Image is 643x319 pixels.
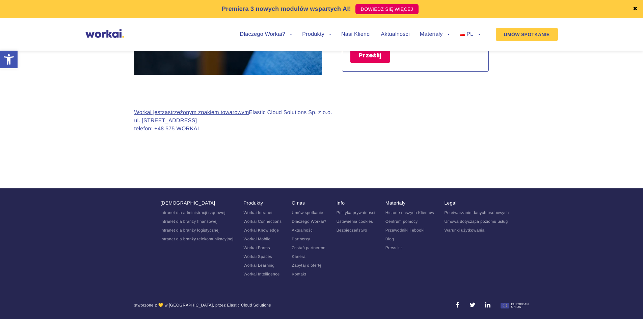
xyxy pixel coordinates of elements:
[160,210,225,215] a: Intranet dla administracji rządowej
[292,237,310,241] a: Partnerzy
[243,219,282,224] a: Workai Connections
[355,4,419,14] a: DOWIEDZ SIĘ WIĘCEJ
[420,32,450,37] a: Materiały
[385,245,402,250] a: Press kit
[222,4,351,14] p: Premiera 3 nowych modułów wspartych AI!
[243,210,272,215] a: Workai Intranet
[521,224,643,319] div: Widżet czatu
[160,228,219,233] a: Intranet dla branży logistycznej
[292,219,326,224] a: Dlaczego Workai?
[385,219,418,224] a: Centrum pomocy
[337,200,345,206] a: Info
[243,272,279,276] a: Workai Intelligence
[521,224,643,319] iframe: Chat Widget
[292,200,305,206] a: O nas
[337,219,373,224] a: Ustawienia cookies
[243,237,270,241] a: Workai Mobile
[243,245,270,250] a: Workai Forms
[240,32,292,37] a: Dlaczego Workai?
[385,237,394,241] a: Blog
[302,32,331,37] a: Produkty
[444,228,484,233] a: Warunki użytkowania
[341,32,371,37] a: Nasi Klienci
[444,200,456,206] a: Legal
[444,210,509,215] a: Przetwarzanie danych osobowych
[243,228,279,233] a: Workai Knowledge
[160,237,233,241] a: Intranet dla branży telekomunikacyjnej
[385,210,434,215] a: Historie naszych Klientów
[134,109,332,133] p: Elastic Cloud Solutions Sp. z o.o. ul. [STREET_ADDRESS] telefon: +48 575 WORKAI
[292,210,323,215] a: Umów spotkanie
[160,200,215,206] a: [DEMOGRAPHIC_DATA]
[8,174,50,180] p: wiadomości e-mail
[86,125,126,130] a: Polityki prywatności
[292,272,306,276] a: Kontakt
[292,245,325,250] a: Zostań partnerem
[243,263,274,268] a: Workai Learning
[2,175,6,180] input: wiadomości e-mail
[243,200,263,206] a: Produkty
[160,219,217,224] a: Intranet dla branży finansowej
[381,32,409,37] a: Aktualności
[466,31,473,37] span: PL
[134,110,249,115] u: Workai jest
[243,254,272,259] a: Workai Spaces
[633,6,638,12] a: ✖
[292,254,305,259] a: Kariera
[496,28,558,41] a: UMÓW SPOTKANIE
[337,210,375,215] a: Polityka prywatności
[385,200,406,206] a: Materiały
[292,263,322,268] a: Zapytaj o ofertę
[134,302,271,311] div: stworzone z 💛 w [GEOGRAPHIC_DATA], przez Elastic Cloud Solutions
[292,228,314,233] a: Aktualności
[337,228,367,233] a: Bezpieczeństwo
[444,219,508,224] a: Umowa dotycząca poziomu usług
[162,110,249,115] a: zastrzeżonym znakiem towarowym
[385,228,425,233] a: Przewodniki i ebooki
